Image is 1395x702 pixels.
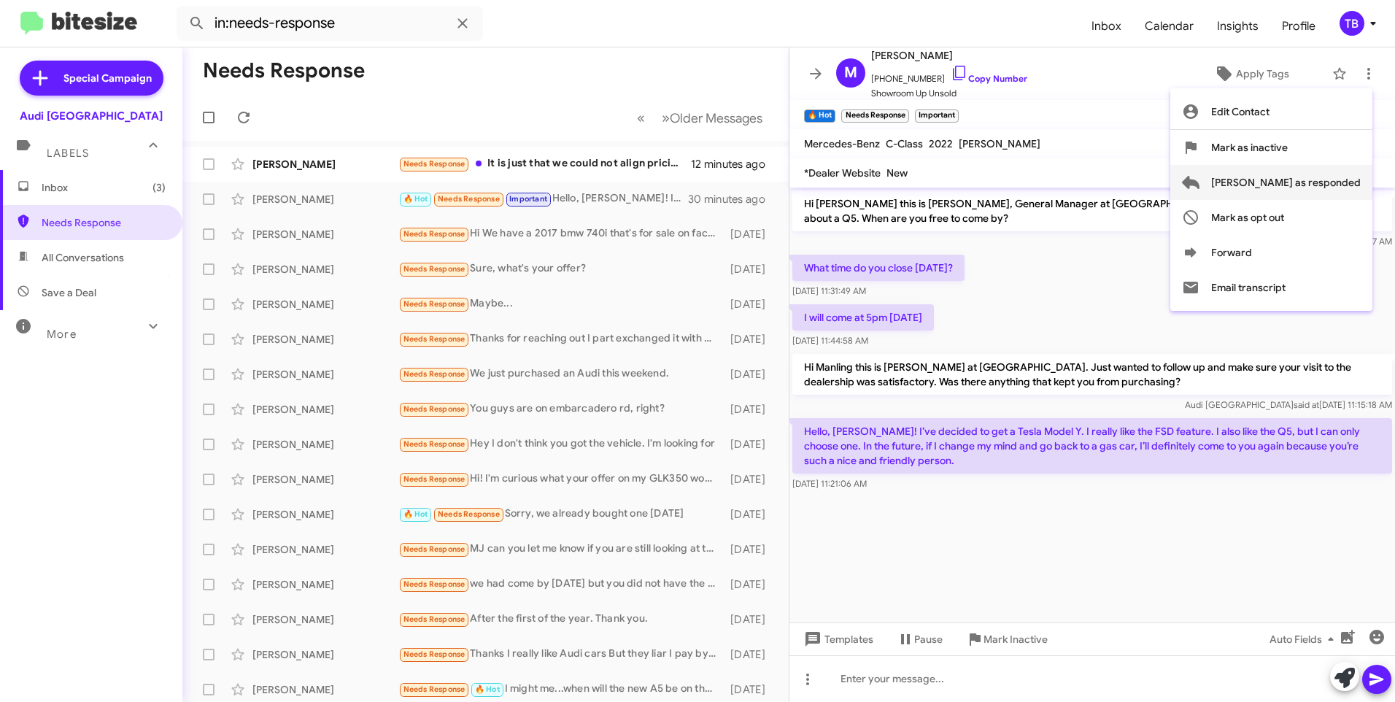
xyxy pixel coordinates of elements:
span: Mark as inactive [1211,130,1288,165]
span: Mark as opt out [1211,200,1284,235]
span: Edit Contact [1211,94,1270,129]
button: Forward [1170,235,1372,270]
button: Email transcript [1170,270,1372,305]
span: [PERSON_NAME] as responded [1211,165,1361,200]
